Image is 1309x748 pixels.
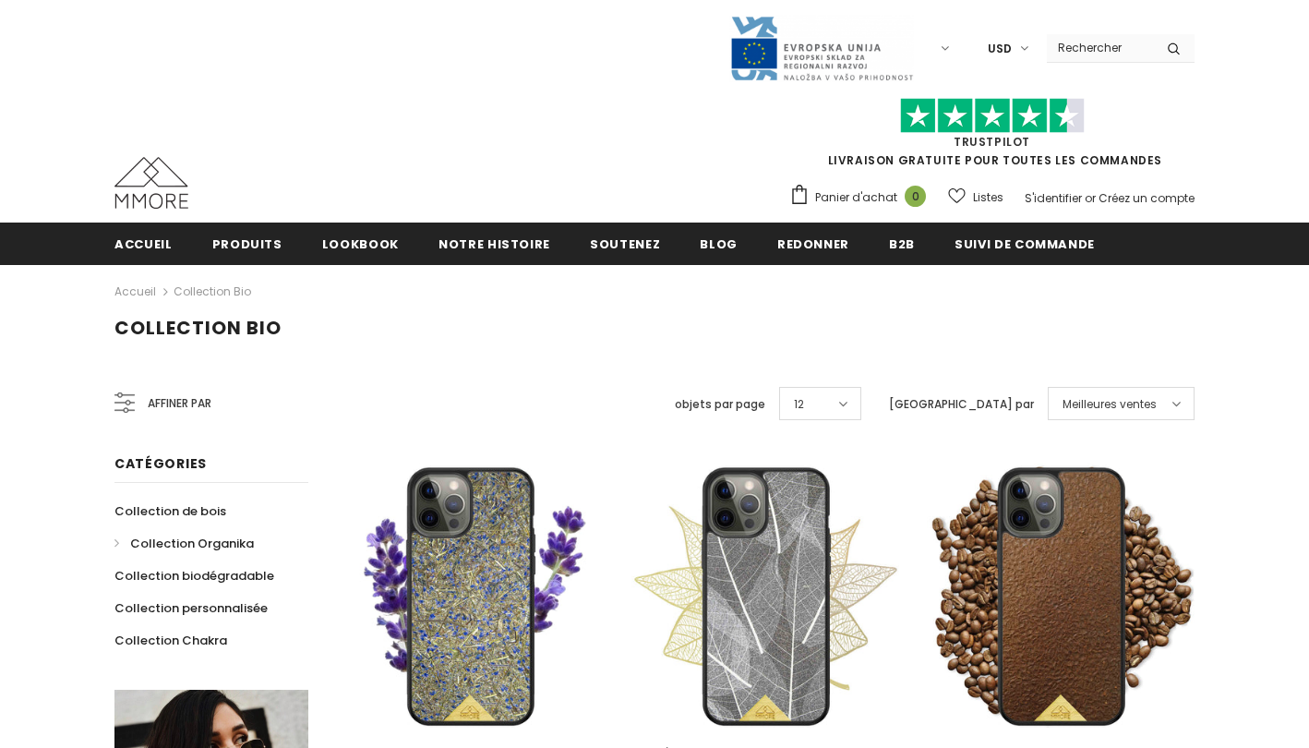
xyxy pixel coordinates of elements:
a: Créez un compte [1099,190,1195,206]
a: Collection biodégradable [114,560,274,592]
label: objets par page [675,395,765,414]
a: Notre histoire [438,223,550,264]
a: Panier d'achat 0 [789,184,935,211]
span: Notre histoire [438,235,550,253]
span: 12 [794,395,804,414]
span: or [1085,190,1096,206]
a: B2B [889,223,915,264]
span: soutenez [590,235,660,253]
span: Collection de bois [114,502,226,520]
img: Cas MMORE [114,157,188,209]
span: Collection biodégradable [114,567,274,585]
span: Catégories [114,454,207,473]
span: Collection personnalisée [114,599,268,617]
a: Produits [212,223,282,264]
a: Collection de bois [114,495,226,527]
span: Blog [700,235,738,253]
span: Accueil [114,235,173,253]
a: Accueil [114,281,156,303]
span: Panier d'achat [815,188,897,207]
span: Suivi de commande [955,235,1095,253]
a: Collection Chakra [114,624,227,657]
span: Affiner par [148,393,211,414]
a: Collection Organika [114,527,254,560]
img: Javni Razpis [729,15,914,82]
span: Redonner [777,235,849,253]
span: Collection Bio [114,315,282,341]
span: Collection Chakra [114,632,227,649]
span: 0 [905,186,926,207]
a: TrustPilot [954,134,1030,150]
span: Lookbook [322,235,399,253]
a: Redonner [777,223,849,264]
span: Meilleures ventes [1063,395,1157,414]
a: Collection personnalisée [114,592,268,624]
a: Listes [948,181,1003,213]
a: Accueil [114,223,173,264]
a: Javni Razpis [729,40,914,55]
img: Faites confiance aux étoiles pilotes [900,98,1085,134]
a: Collection Bio [174,284,251,299]
span: USD [988,40,1012,58]
a: Suivi de commande [955,223,1095,264]
label: [GEOGRAPHIC_DATA] par [889,395,1034,414]
a: S'identifier [1025,190,1082,206]
input: Search Site [1047,34,1153,61]
a: Blog [700,223,738,264]
a: Lookbook [322,223,399,264]
span: Collection Organika [130,535,254,552]
span: B2B [889,235,915,253]
a: soutenez [590,223,660,264]
span: Listes [973,188,1003,207]
span: Produits [212,235,282,253]
span: LIVRAISON GRATUITE POUR TOUTES LES COMMANDES [789,106,1195,168]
